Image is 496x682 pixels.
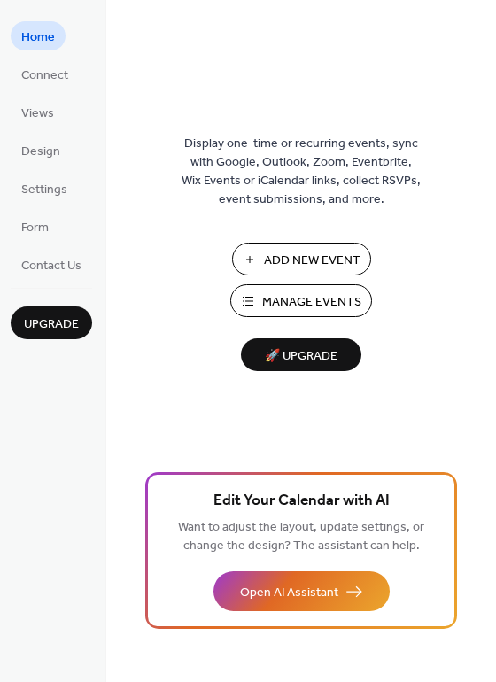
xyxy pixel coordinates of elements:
[21,219,49,237] span: Form
[21,181,67,199] span: Settings
[11,174,78,203] a: Settings
[21,28,55,47] span: Home
[11,59,79,89] a: Connect
[182,135,421,209] span: Display one-time or recurring events, sync with Google, Outlook, Zoom, Eventbrite, Wix Events or ...
[232,243,371,275] button: Add New Event
[11,250,92,279] a: Contact Us
[11,136,71,165] a: Design
[178,515,424,558] span: Want to adjust the layout, update settings, or change the design? The assistant can help.
[11,212,59,241] a: Form
[21,66,68,85] span: Connect
[21,143,60,161] span: Design
[11,306,92,339] button: Upgrade
[264,252,360,270] span: Add New Event
[240,584,338,602] span: Open AI Assistant
[11,97,65,127] a: Views
[230,284,372,317] button: Manage Events
[24,315,79,334] span: Upgrade
[262,293,361,312] span: Manage Events
[21,257,81,275] span: Contact Us
[252,345,351,368] span: 🚀 Upgrade
[241,338,361,371] button: 🚀 Upgrade
[11,21,66,50] a: Home
[213,489,390,514] span: Edit Your Calendar with AI
[213,571,390,611] button: Open AI Assistant
[21,105,54,123] span: Views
